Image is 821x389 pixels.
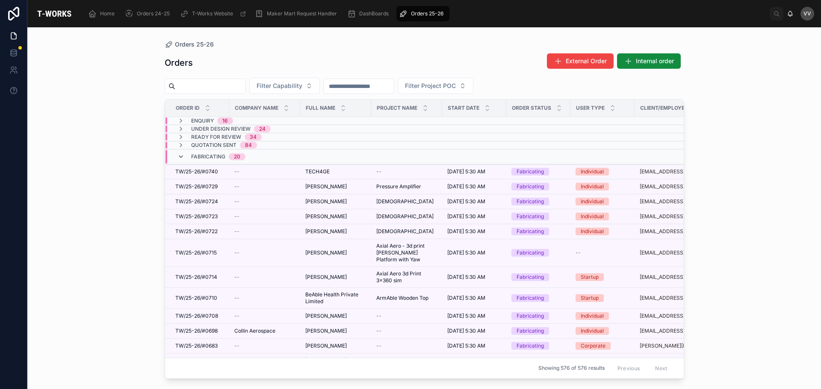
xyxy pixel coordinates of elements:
div: Individual [581,312,604,320]
a: [EMAIL_ADDRESS][DOMAIN_NAME] [640,168,716,175]
a: TW/25-26/#0714 [175,274,224,281]
a: [EMAIL_ADDRESS][DOMAIN_NAME] [640,198,716,205]
a: Maker Mart Request Handler [252,6,343,21]
a: T-Works Website [177,6,251,21]
a: [EMAIL_ADDRESS][PERSON_NAME][DOMAIN_NAME] [640,249,716,256]
span: [PERSON_NAME] [305,313,347,319]
a: Fabricating [511,342,565,350]
a: Pressure Amplifier [376,183,437,190]
a: DashBoards [345,6,395,21]
div: Corporate [581,342,605,350]
div: 34 [250,134,257,140]
a: [DATE] 5:30 AM [447,228,501,235]
span: -- [234,228,239,235]
a: Fabricating [511,327,565,335]
a: Fabricating [511,273,565,281]
a: -- [234,313,295,319]
span: [DATE] 5:30 AM [447,274,485,281]
span: -- [234,342,239,349]
span: TW/25-26/#0698 [175,328,218,334]
span: TW/25-26/#0740 [175,168,218,175]
span: [DATE] 5:30 AM [447,183,485,190]
span: -- [576,249,581,256]
span: [PERSON_NAME] [305,198,347,205]
a: [DATE] 5:30 AM [447,295,501,301]
div: Fabricating [517,183,544,190]
div: Startup [581,294,599,302]
div: Individual [581,327,604,335]
a: [EMAIL_ADDRESS][DOMAIN_NAME] [640,213,716,220]
span: Project Name [377,105,417,111]
span: TW/25-26/#0724 [175,198,218,205]
a: [DATE] 5:30 AM [447,183,501,190]
a: Corporate [576,342,629,350]
a: Fabricating [511,213,565,220]
span: [PERSON_NAME] [305,228,347,235]
div: Individual [581,183,604,190]
span: TW/25-26/#0723 [175,213,218,220]
a: Fabricating [511,198,565,205]
div: Individual [581,198,604,205]
span: -- [234,295,239,301]
span: T-Works Website [192,10,233,17]
a: [EMAIL_ADDRESS][DOMAIN_NAME] [640,295,716,301]
div: 84 [245,142,252,149]
a: [EMAIL_ADDRESS][DOMAIN_NAME] [640,313,716,319]
a: [EMAIL_ADDRESS][PERSON_NAME][DOMAIN_NAME] [640,274,716,281]
span: Internal order [636,57,674,65]
span: -- [234,213,239,220]
span: [DATE] 5:30 AM [447,213,485,220]
span: [DATE] 5:30 AM [447,328,485,334]
div: Individual [581,168,604,175]
a: BeAble Health Private Limited [305,291,366,305]
a: Fabricating [511,294,565,302]
a: -- [234,249,295,256]
a: Individual [576,312,629,320]
a: Fabricating [511,312,565,320]
a: Startup [576,294,629,302]
span: Filter Project POC [405,82,456,90]
a: [PERSON_NAME] [PERSON_NAME] [305,357,366,371]
a: [PERSON_NAME] [305,183,366,190]
span: [DATE] 5:30 AM [447,249,485,256]
a: -- [234,228,295,235]
div: Fabricating [517,327,544,335]
a: TW/25-26/#0710 [175,295,224,301]
a: ArmAble Wooden Top [376,295,437,301]
div: Fabricating [517,213,544,220]
span: Home [100,10,115,17]
span: Ready for Review [191,134,241,140]
a: Axial Aero 3d Print 3x360 sim [376,270,437,284]
a: -- [234,274,295,281]
div: 16 [222,117,228,124]
div: scrollable content [81,4,770,23]
div: 20 [234,153,240,160]
a: [DATE] 5:30 AM [447,328,501,334]
a: [DATE] 5:30 AM [447,274,501,281]
a: -- [234,183,295,190]
h1: Orders [165,57,193,69]
span: [PERSON_NAME] [305,213,347,220]
a: [PERSON_NAME] [305,213,366,220]
span: TECH4GE [305,168,330,175]
a: Axial Aero - 3d print [PERSON_NAME] Platform with Yaw [376,243,437,263]
button: Select Button [398,78,473,94]
span: Order ID [176,105,200,111]
span: User Type [576,105,605,111]
span: Orders 25-26 [175,40,214,49]
a: [DATE] 5:30 AM [447,168,501,175]
a: Home [86,6,121,21]
span: Fabricating [191,153,225,160]
span: Filter Capability [257,82,302,90]
span: -- [234,168,239,175]
a: [DATE] 5:30 AM [447,198,501,205]
span: [DATE] 5:30 AM [447,295,485,301]
span: -- [234,249,239,256]
a: Individual [576,228,629,235]
span: -- [376,313,381,319]
button: Select Button [249,78,320,94]
span: [PERSON_NAME] [305,249,347,256]
span: Full Name [306,105,335,111]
